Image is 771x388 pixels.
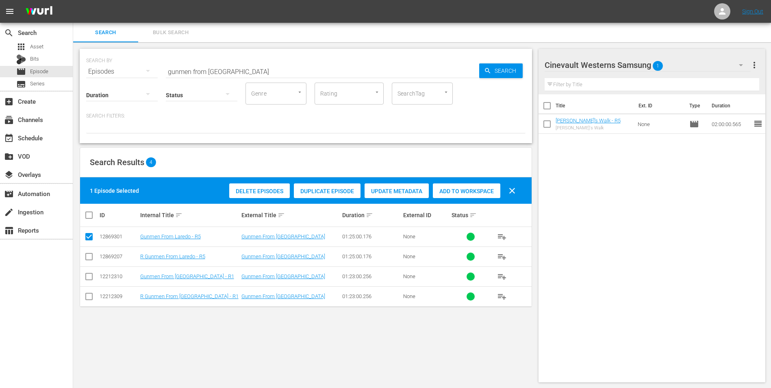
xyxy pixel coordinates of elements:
a: R Gunmen From Laredo - R5 [140,253,205,259]
a: Sign Out [742,8,763,15]
a: Gunmen From Laredo - R5 [140,233,201,240]
span: 4 [146,157,156,167]
a: Gunmen From [GEOGRAPHIC_DATA] [241,273,325,279]
span: Ingestion [4,207,14,217]
span: VOD [4,152,14,161]
div: Episodes [86,60,158,83]
div: 01:23:00.256 [342,293,400,299]
span: menu [5,7,15,16]
div: External Title [241,210,340,220]
div: Cinevault Westerns Samsung [545,54,751,76]
span: 1 [653,57,663,74]
button: Duplicate Episode [294,183,361,198]
button: Search [479,63,523,78]
div: Internal Title [140,210,239,220]
span: Asset [30,43,43,51]
div: Duration [342,210,400,220]
div: 01:25:00.176 [342,253,400,259]
span: Bulk Search [143,28,198,37]
span: Add to Workspace [433,188,500,194]
span: playlist_add [497,272,507,281]
span: Search [491,63,523,78]
span: Bits [30,55,39,63]
a: Gunmen From [GEOGRAPHIC_DATA] - R1 [140,273,234,279]
div: ID [100,212,138,218]
a: Gunmen From [GEOGRAPHIC_DATA] [241,253,325,259]
p: Search Filters: [86,113,526,120]
td: 02:00:00.565 [708,114,753,134]
span: sort [366,211,373,219]
span: sort [278,211,285,219]
div: Status [452,210,490,220]
div: [PERSON_NAME]'s Walk [556,125,621,131]
span: Asset [16,42,26,52]
a: Gunmen From [GEOGRAPHIC_DATA] [241,293,325,299]
span: Episode [16,67,26,76]
span: Channels [4,115,14,125]
div: None [403,253,450,259]
div: 12869207 [100,253,138,259]
span: playlist_add [497,292,507,301]
span: playlist_add [497,252,507,262]
span: Search Results [90,157,144,167]
span: Series [16,79,26,89]
span: Reports [4,226,14,235]
button: Open [296,88,304,96]
span: Search [4,28,14,38]
span: reorder [753,119,763,129]
div: Bits [16,54,26,64]
th: Title [556,94,634,117]
span: sort [175,211,182,219]
div: None [403,293,450,299]
span: Delete Episodes [229,188,290,194]
span: Series [30,80,45,88]
div: 01:25:00.176 [342,233,400,240]
div: External ID [403,212,450,218]
div: None [403,273,450,279]
button: Delete Episodes [229,183,290,198]
button: Add to Workspace [433,183,500,198]
span: Episode [30,68,48,76]
button: playlist_add [492,247,512,266]
span: Duplicate Episode [294,188,361,194]
th: Type [684,94,707,117]
span: playlist_add [497,232,507,242]
div: 01:23:00.256 [342,273,400,279]
span: Automation [4,189,14,199]
div: 12212310 [100,273,138,279]
button: Open [442,88,450,96]
span: sort [469,211,477,219]
span: clear [507,186,517,196]
button: Open [373,88,381,96]
span: Overlays [4,170,14,180]
span: Episode [689,119,699,129]
button: playlist_add [492,287,512,306]
span: Update Metadata [365,188,429,194]
button: Update Metadata [365,183,429,198]
div: 12212309 [100,293,138,299]
button: clear [502,181,522,201]
a: Gunmen From [GEOGRAPHIC_DATA] [241,233,325,240]
div: 12869301 [100,233,138,240]
th: Ext. ID [634,94,685,117]
a: [PERSON_NAME]'s Walk - R5 [556,118,621,124]
span: Schedule [4,133,14,143]
div: 1 Episode Selected [90,187,139,195]
td: None [634,114,686,134]
div: None [403,233,450,240]
img: ans4CAIJ8jUAAAAAAAAAAAAAAAAAAAAAAAAgQb4GAAAAAAAAAAAAAAAAAAAAAAAAJMjXAAAAAAAAAAAAAAAAAAAAAAAAgAT5G... [20,2,59,21]
span: Create [4,97,14,107]
button: playlist_add [492,267,512,286]
a: R Gunmen From [GEOGRAPHIC_DATA] - R1 [140,293,239,299]
span: more_vert [749,60,759,70]
span: Search [78,28,133,37]
th: Duration [707,94,756,117]
button: playlist_add [492,227,512,246]
button: more_vert [749,55,759,75]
